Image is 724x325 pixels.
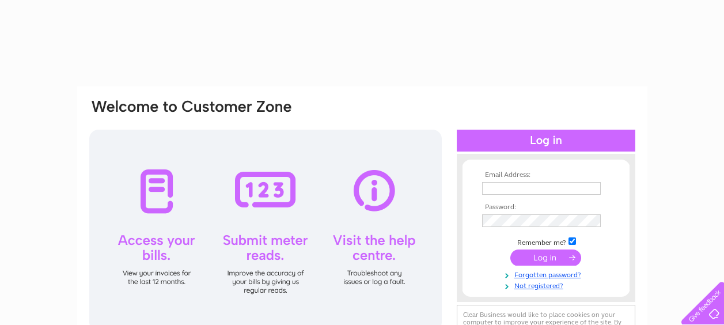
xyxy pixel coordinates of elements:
[482,279,613,290] a: Not registered?
[479,203,613,211] th: Password:
[510,250,581,266] input: Submit
[479,236,613,247] td: Remember me?
[479,171,613,179] th: Email Address:
[482,269,613,279] a: Forgotten password?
